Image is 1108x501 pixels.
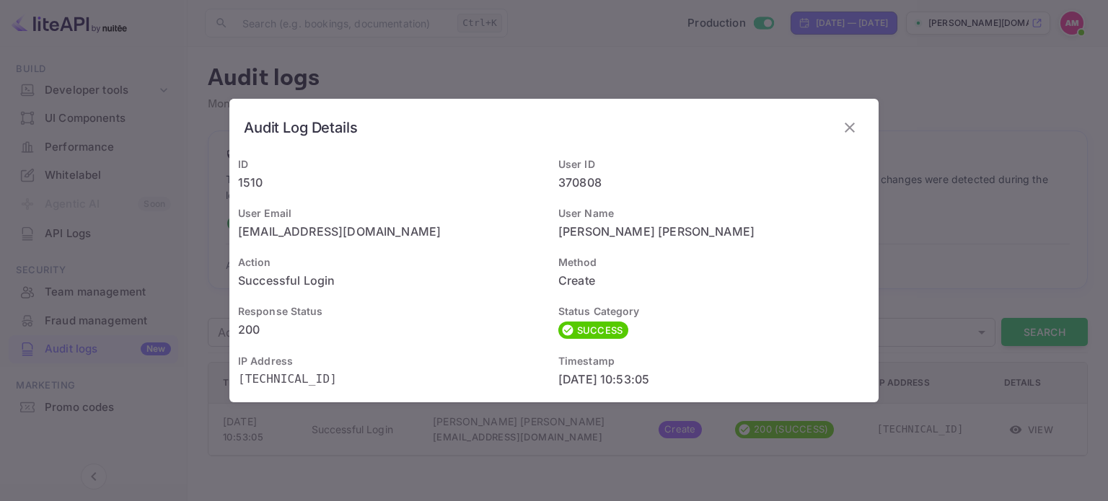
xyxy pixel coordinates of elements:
p: [PERSON_NAME] [PERSON_NAME] [558,223,870,240]
p: Successful Login [238,272,550,289]
h6: IP Address [238,353,550,369]
p: 200 [238,321,550,338]
h6: Timestamp [558,353,870,369]
h6: Response Status [238,303,550,319]
p: Create [558,272,870,289]
p: [TECHNICAL_ID] [238,371,550,388]
h6: ID [238,156,550,172]
p: 1510 [238,174,550,191]
h6: User ID [558,156,870,172]
span: SUCCESS [571,324,628,338]
h6: Status Category [558,303,870,319]
h6: User Email [238,205,550,221]
h6: Method [558,254,870,270]
p: [EMAIL_ADDRESS][DOMAIN_NAME] [238,223,550,240]
p: [DATE] 10:53:05 [558,371,870,388]
h6: Action [238,254,550,270]
h6: User Name [558,205,870,221]
h6: Audit Log Details [244,119,358,136]
p: 370808 [558,174,870,191]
